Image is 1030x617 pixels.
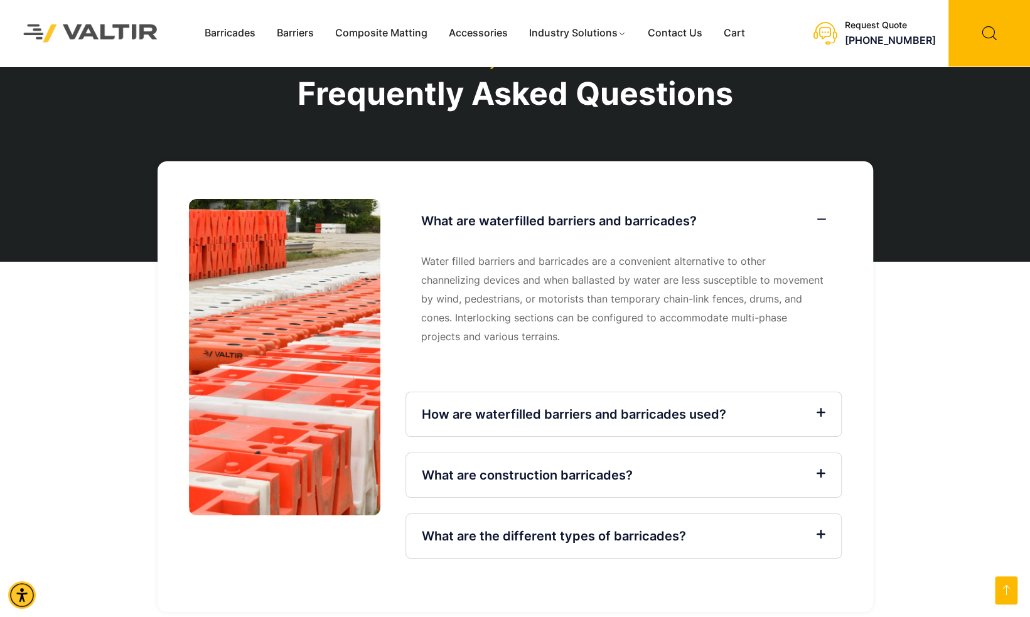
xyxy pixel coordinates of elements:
[421,213,697,228] a: What are waterfilled barriers and barricades?
[325,24,438,43] a: Composite Matting
[405,513,842,559] div: What are the different types of barricades?
[636,24,712,43] a: Contact Us
[405,453,842,498] div: What are construction barricades?
[405,199,842,243] div: What are waterfilled barriers and barricades?
[158,77,873,111] h2: Frequently Asked Questions
[194,24,266,43] a: Barricades
[422,468,633,483] a: What are construction barricades?
[189,199,380,515] img: What are waterfilled barriers and barricades?
[518,24,637,43] a: Industry Solutions
[845,20,936,31] div: Request Quote
[8,581,36,609] div: Accessibility Menu
[422,407,726,422] a: How are waterfilled barriers and barricades used?
[405,243,842,376] div: What are waterfilled barriers and barricades?
[712,24,755,43] a: Cart
[422,528,686,544] a: What are the different types of barricades?
[405,392,842,437] div: How are waterfilled barriers and barricades used?
[266,24,325,43] a: Barriers
[421,252,826,346] p: Water filled barriers and barricades are a convenient alternative to other channelizing devices a...
[845,34,936,46] a: call (888) 496-3625
[9,10,172,56] img: Valtir Rentals
[995,576,1017,604] a: Open this option
[438,24,518,43] a: Accessories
